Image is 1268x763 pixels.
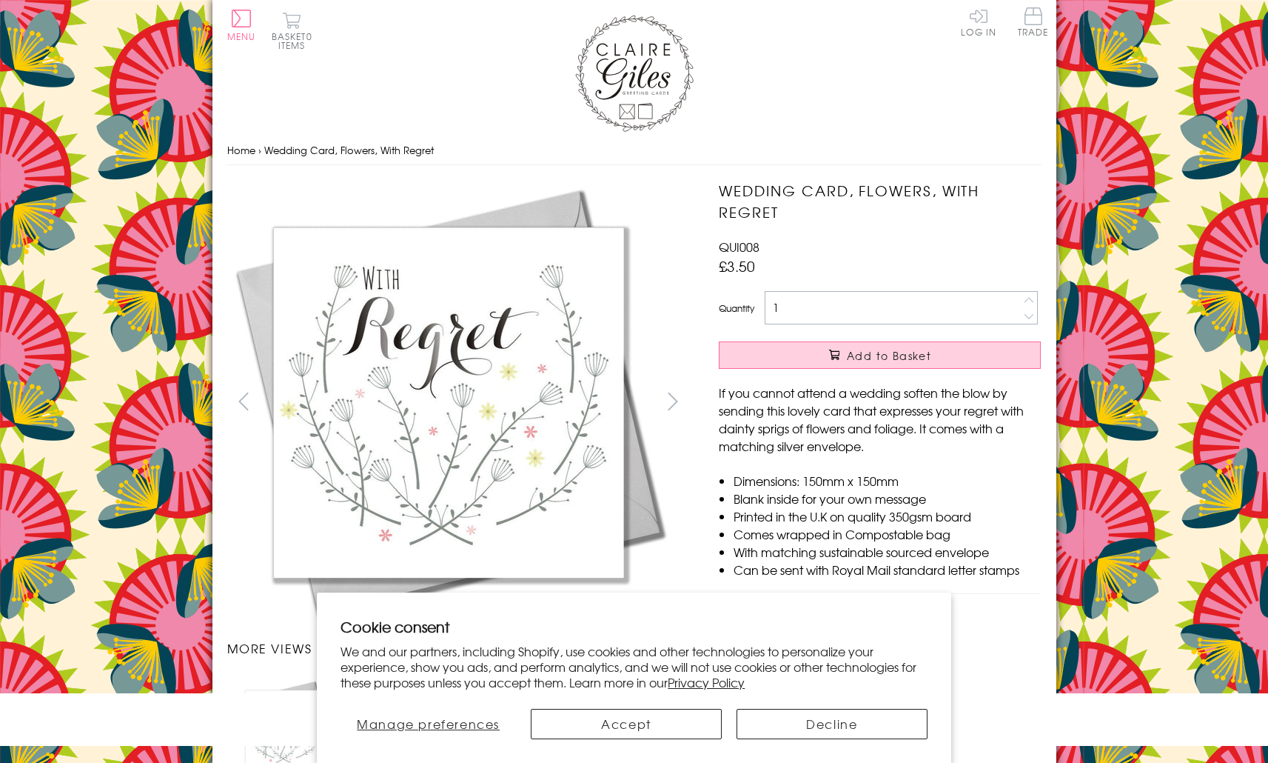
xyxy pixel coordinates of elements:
span: › [258,143,261,157]
li: With matching sustainable sourced envelope [734,543,1041,561]
span: Manage preferences [357,715,500,733]
label: Quantity [719,301,754,315]
nav: breadcrumbs [227,136,1041,166]
span: Trade [1018,7,1049,36]
button: Manage preferences [341,709,516,739]
li: Can be sent with Royal Mail standard letter stamps [734,561,1041,579]
li: Printed in the U.K on quality 350gsm board [734,507,1041,525]
p: We and our partners, including Shopify, use cookies and other technologies to personalize your ex... [341,644,927,690]
span: £3.50 [719,256,755,276]
a: Trade [1018,7,1049,39]
span: Wedding Card, Flowers, With Regret [264,143,434,157]
span: 0 items [278,30,312,52]
p: If you cannot attend a wedding soften the blow by sending this lovely card that expresses your re... [719,384,1041,455]
button: prev [227,384,261,418]
h3: More views [227,639,690,657]
button: Menu [227,10,256,41]
a: Home [227,143,255,157]
span: QUI008 [719,238,759,256]
a: Privacy Policy [668,673,745,691]
span: Add to Basket [847,348,931,363]
button: Accept [531,709,722,739]
li: Dimensions: 150mm x 150mm [734,472,1041,490]
li: Comes wrapped in Compostable bag [734,525,1041,543]
img: Wedding Card, Flowers, With Regret [227,180,671,624]
li: Blank inside for your own message [734,490,1041,507]
button: Basket0 items [272,12,312,50]
button: Add to Basket [719,341,1041,369]
a: Log In [961,7,996,36]
h2: Cookie consent [341,616,927,637]
img: Claire Giles Greetings Cards [575,15,694,132]
button: Decline [737,709,927,739]
span: Menu [227,30,256,43]
button: next [656,384,689,418]
h1: Wedding Card, Flowers, With Regret [719,180,1041,223]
